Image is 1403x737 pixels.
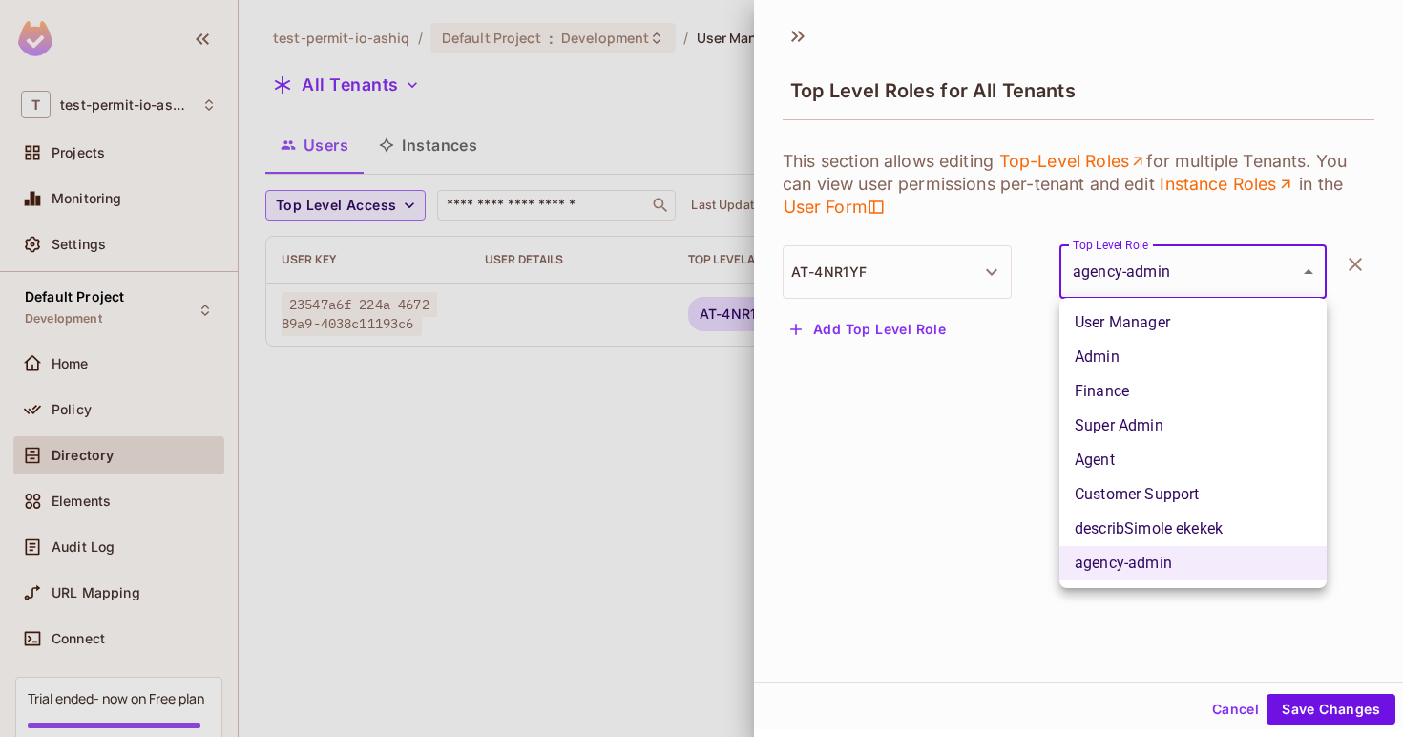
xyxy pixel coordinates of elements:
li: Admin [1059,340,1327,374]
li: agency-admin [1059,546,1327,580]
li: User Manager [1059,305,1327,340]
li: Agent [1059,443,1327,477]
li: Finance [1059,374,1327,409]
li: describSimole ekekek [1059,512,1327,546]
li: Customer Support [1059,477,1327,512]
li: Super Admin [1059,409,1327,443]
